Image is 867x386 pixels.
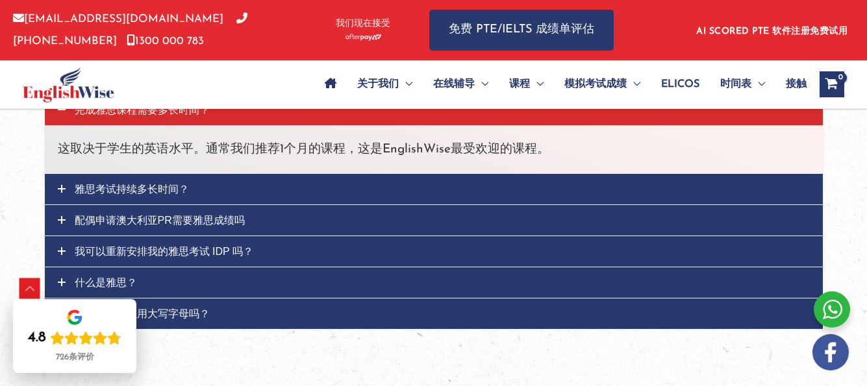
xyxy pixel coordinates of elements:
span: 菜单切换 [399,62,412,107]
a: 完成雅思课程需要多长时间？ [45,95,823,125]
a: 时间表菜单切换 [710,62,775,107]
font: 这取决于学生的英语水平。通常我们推荐1个月的课程，这是EnglishWise最受欢迎的课程。 [58,143,549,156]
font: 726条评价 [56,353,94,361]
a: 免费 PTE/IELTS 成绩单评估 [429,10,614,51]
font: 课程 [509,79,530,90]
a: 什么是雅思？ [45,267,823,298]
font: 免费 PTE/IELTS 成绩单评估 [449,24,594,36]
font: 1300 000 783 [135,36,204,47]
nav: 网站导航：主菜单 [314,62,807,107]
span: 菜单切换 [627,62,640,107]
font: ELICOS [661,79,699,90]
img: 裁剪的新标志 [23,67,114,103]
font: 配偶申请澳大利亚PR需要雅思成绩吗 [75,215,245,226]
a: [EMAIL_ADDRESS][DOMAIN_NAME] [13,14,223,25]
a: 雅思考试持续多长时间？ [45,174,823,204]
a: [PHONE_NUMBER] [13,14,247,46]
font: 模拟考试成绩 [564,79,627,90]
a: 我可以重新安排我的雅思考试 IDP 吗？ [45,236,823,267]
a: 课程菜单切换 [499,62,554,107]
img: Afterpay 标志 [346,34,381,41]
font: [EMAIL_ADDRESS][DOMAIN_NAME] [24,14,223,25]
a: 查看购物车，空 [820,71,844,97]
font: 完成雅思课程需要多长时间？ [75,104,210,115]
img: white-facebook.png [812,334,849,370]
font: 时间表 [720,79,751,90]
font: 什么是雅思？ [75,277,137,288]
font: 接触 [786,79,807,90]
a: ELICOS [651,62,710,107]
font: 在线辅导 [433,79,475,90]
aside: 页眉小部件 1 [640,16,854,44]
a: 雅思听力可以用大写字母吗？ [45,298,823,329]
a: 模拟考试成绩菜单切换 [554,62,651,107]
font: 我可以重新安排我的雅思考试 IDP 吗？ [75,246,253,257]
div: 评分：4.8（满分 5 分） [28,329,121,347]
font: [PHONE_NUMBER] [13,36,117,47]
font: 雅思听力可以用大写字母吗？ [75,308,210,319]
a: 在线辅导菜单切换 [423,62,499,107]
font: 我们现在接受 [336,19,390,29]
font: 4.8 [28,330,46,345]
span: 菜单切换 [530,62,544,107]
font: 关于我们 [357,79,399,90]
font: 雅思考试持续多长时间？ [75,184,189,195]
a: 接触 [775,62,807,107]
span: 菜单切换 [751,62,765,107]
a: 配偶申请澳大利亚PR需要雅思成绩吗 [45,205,823,235]
a: 1300 000 783 [127,36,204,47]
a: AI SCORED PTE 软件注册免费试用 [696,27,848,36]
a: 关于我们菜单切换 [347,62,423,107]
span: 菜单切换 [475,62,488,107]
